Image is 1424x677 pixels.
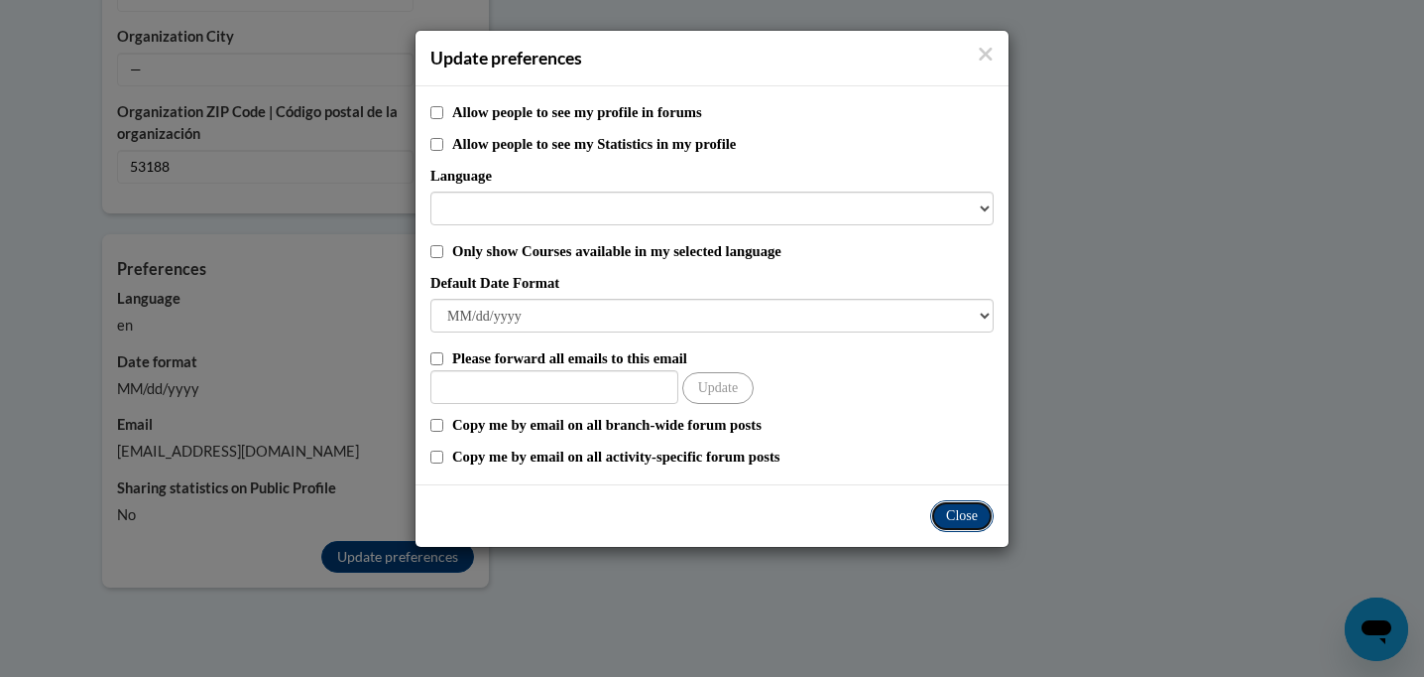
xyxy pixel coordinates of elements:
label: Only show Courses available in my selected language [452,240,994,262]
input: Other Email [430,370,678,404]
label: Please forward all emails to this email [452,347,994,369]
label: Copy me by email on all activity-specific forum posts [452,446,994,468]
label: Copy me by email on all branch-wide forum posts [452,414,994,436]
label: Default Date Format [430,272,994,294]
